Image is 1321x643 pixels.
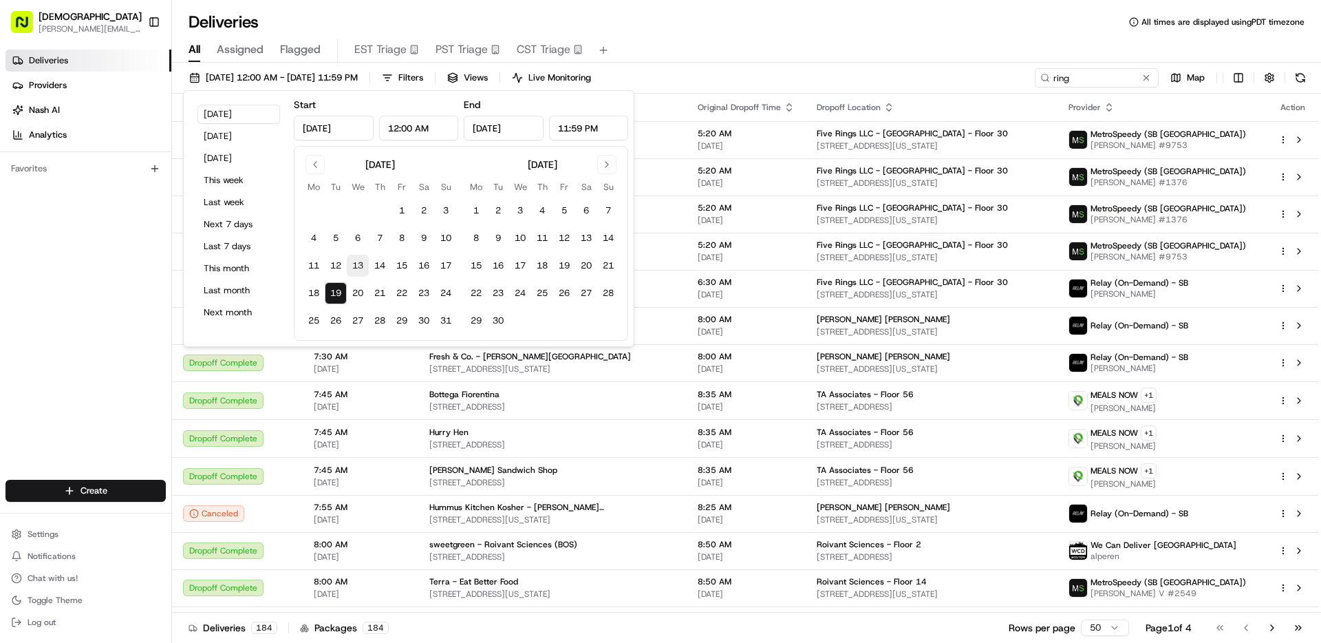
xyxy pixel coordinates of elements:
[314,401,407,412] span: [DATE]
[369,282,391,304] button: 21
[28,551,76,562] span: Notifications
[369,310,391,332] button: 28
[111,194,226,219] a: 💻API Documentation
[1069,467,1087,485] img: melas_now_logo.png
[429,427,469,438] span: Hurry Hen
[698,351,795,362] span: 8:00 AM
[698,539,795,550] span: 8:50 AM
[531,180,553,194] th: Thursday
[698,401,795,412] span: [DATE]
[465,227,487,249] button: 8
[363,622,389,634] div: 184
[6,6,142,39] button: [DEMOGRAPHIC_DATA][PERSON_NAME][EMAIL_ADDRESS][DOMAIN_NAME]
[413,180,435,194] th: Saturday
[1069,131,1087,149] img: metro_speed_logo.png
[294,98,316,111] label: Start
[14,201,25,212] div: 📗
[6,569,166,588] button: Chat with us!
[487,180,509,194] th: Tuesday
[1091,390,1138,401] span: MEALS NOW
[597,180,619,194] th: Sunday
[413,227,435,249] button: 9
[314,427,407,438] span: 7:45 AM
[487,227,509,249] button: 9
[817,178,1046,189] span: [STREET_ADDRESS][US_STATE]
[1069,280,1087,297] img: relay_logo_black.png
[698,102,781,113] span: Original Dropoff Time
[435,310,457,332] button: 31
[130,200,221,213] span: API Documentation
[817,439,1046,450] span: [STREET_ADDRESS]
[531,227,553,249] button: 11
[369,255,391,277] button: 14
[1091,577,1246,588] span: MetroSpeedy (SB [GEOGRAPHIC_DATA])
[28,200,105,213] span: Knowledge Base
[325,227,347,249] button: 5
[575,227,597,249] button: 13
[314,351,407,362] span: 7:30 AM
[6,591,166,610] button: Toggle Theme
[1068,102,1101,113] span: Provider
[465,282,487,304] button: 22
[365,158,395,171] div: [DATE]
[369,227,391,249] button: 7
[429,465,557,476] span: [PERSON_NAME] Sandwich Shop
[553,200,575,222] button: 5
[817,202,1008,213] span: Five Rings LLC - [GEOGRAPHIC_DATA] - Floor 30
[354,41,407,58] span: EST Triage
[347,227,369,249] button: 6
[314,465,407,476] span: 7:45 AM
[197,127,280,146] button: [DATE]
[698,514,795,525] span: [DATE]
[698,427,795,438] span: 8:35 AM
[6,480,166,502] button: Create
[698,589,795,600] span: [DATE]
[487,310,509,332] button: 30
[575,282,597,304] button: 27
[506,68,597,87] button: Live Monitoring
[698,465,795,476] span: 8:35 AM
[1035,68,1159,87] input: Type to search
[314,389,407,400] span: 7:45 AM
[531,282,553,304] button: 25
[303,227,325,249] button: 4
[1164,68,1211,87] button: Map
[817,477,1046,488] span: [STREET_ADDRESS]
[509,255,531,277] button: 17
[517,41,570,58] span: CST Triage
[817,576,927,587] span: Roivant Sciences - Floor 14
[509,282,531,304] button: 24
[6,547,166,566] button: Notifications
[325,255,347,277] button: 12
[1091,320,1188,331] span: Relay (On-Demand) - SB
[465,310,487,332] button: 29
[817,215,1046,226] span: [STREET_ADDRESS][US_STATE]
[698,252,795,263] span: [DATE]
[1146,621,1192,635] div: Page 1 of 4
[314,439,407,450] span: [DATE]
[305,155,325,174] button: Go to previous month
[1069,354,1087,372] img: relay_logo_black.png
[531,200,553,222] button: 4
[429,389,500,400] span: Bottega Fiorentina
[36,89,227,103] input: Clear
[817,465,914,476] span: TA Associates - Floor 56
[29,79,67,92] span: Providers
[817,314,950,325] span: [PERSON_NAME] [PERSON_NAME]
[1091,277,1188,288] span: Relay (On-Demand) - SB
[553,282,575,304] button: 26
[817,427,914,438] span: TA Associates - Floor 56
[189,621,277,635] div: Deliveries
[1091,177,1246,188] span: [PERSON_NAME] #1376
[376,68,429,87] button: Filters
[1091,352,1188,363] span: Relay (On-Demand) - SB
[303,282,325,304] button: 18
[817,514,1046,525] span: [STREET_ADDRESS][US_STATE]
[197,149,280,168] button: [DATE]
[429,351,631,362] span: Fresh & Co. - [PERSON_NAME][GEOGRAPHIC_DATA]
[817,363,1046,375] span: [STREET_ADDRESS][US_STATE]
[28,529,58,540] span: Settings
[698,314,795,325] span: 8:00 AM
[314,589,407,600] span: [DATE]
[391,255,413,277] button: 15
